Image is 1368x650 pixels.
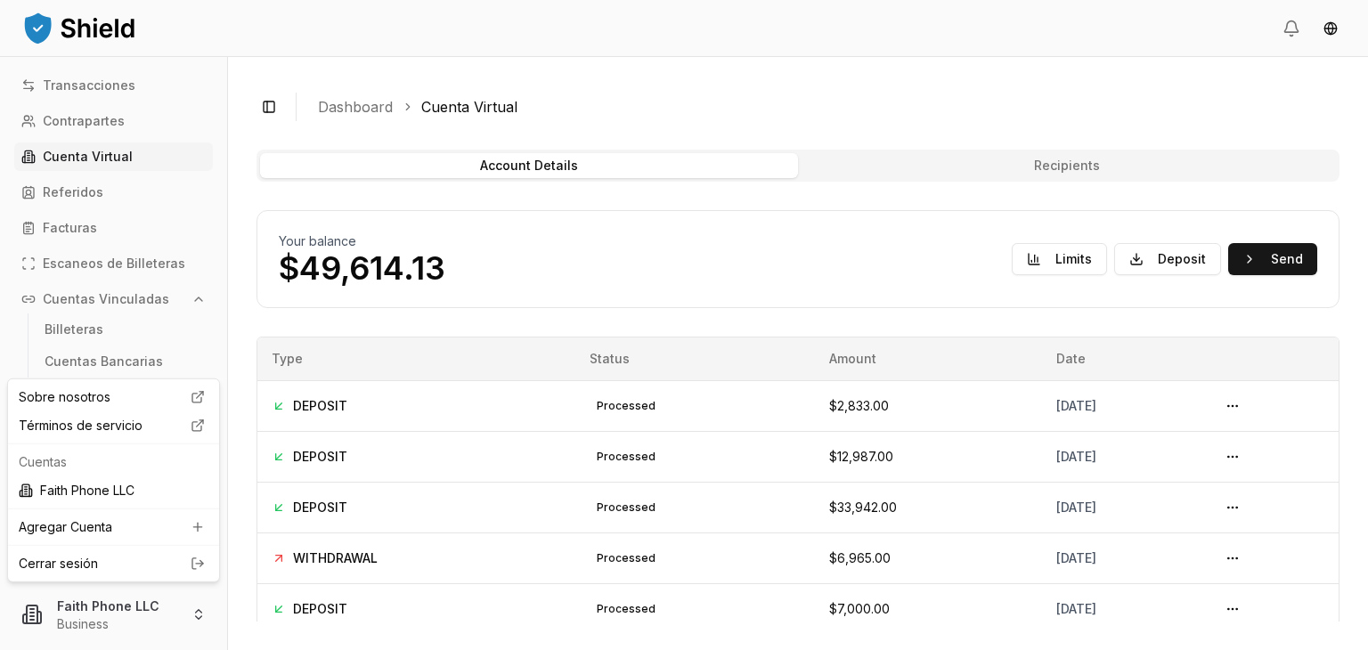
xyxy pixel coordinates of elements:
[19,555,208,573] a: Cerrar sesión
[12,476,216,505] div: Faith Phone LLC
[12,411,216,440] a: Términos de servicio
[12,513,216,541] a: Agregar Cuenta
[12,383,216,411] a: Sobre nosotros
[19,453,208,471] p: Cuentas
